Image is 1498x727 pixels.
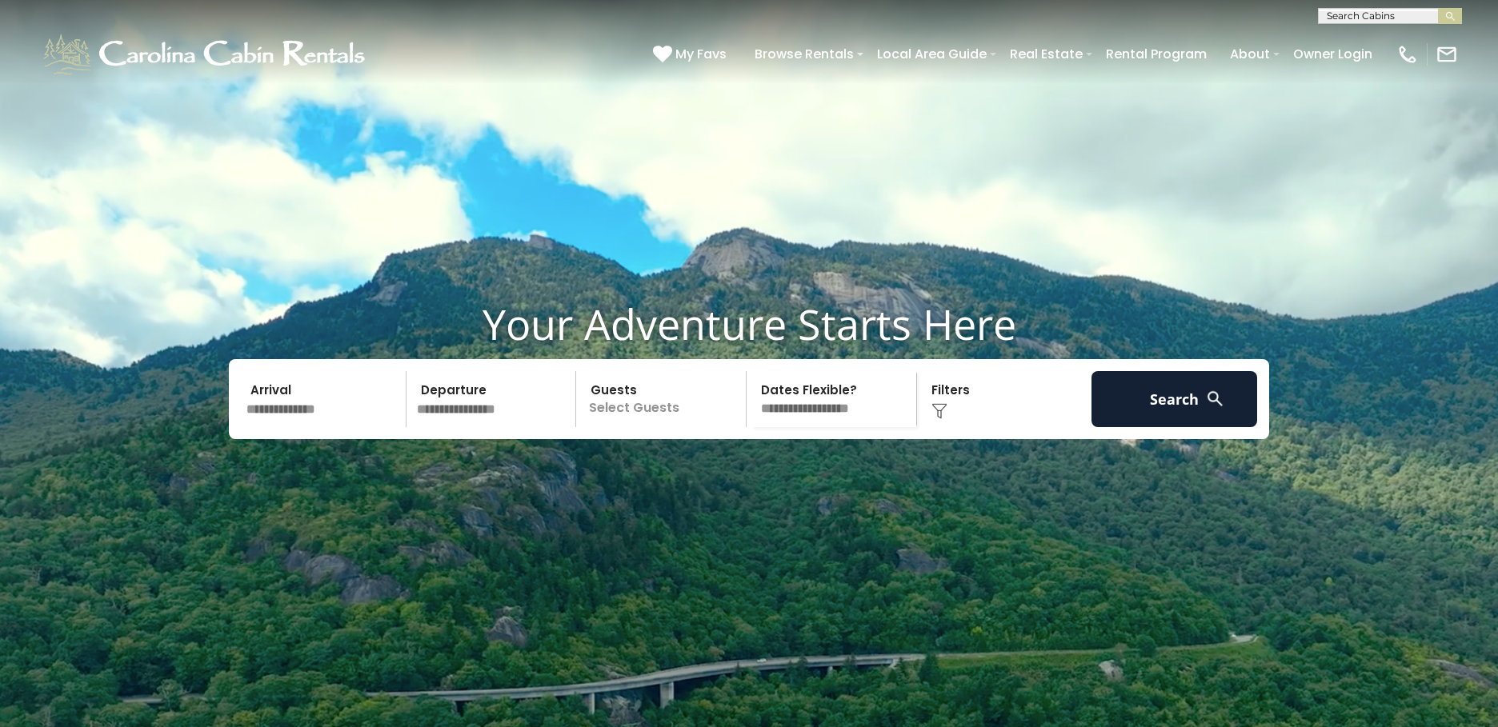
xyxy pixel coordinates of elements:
a: Local Area Guide [869,40,995,68]
a: Browse Rentals [747,40,862,68]
a: Real Estate [1002,40,1091,68]
p: Select Guests [581,371,746,427]
img: search-regular-white.png [1205,389,1225,409]
img: phone-regular-white.png [1396,43,1419,66]
img: mail-regular-white.png [1436,43,1458,66]
h1: Your Adventure Starts Here [12,299,1486,349]
a: About [1222,40,1278,68]
a: Rental Program [1098,40,1215,68]
span: My Favs [675,44,727,64]
img: White-1-1-2.png [40,30,372,78]
a: Owner Login [1285,40,1380,68]
a: My Favs [653,44,731,65]
img: filter--v1.png [931,403,947,419]
button: Search [1091,371,1257,427]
